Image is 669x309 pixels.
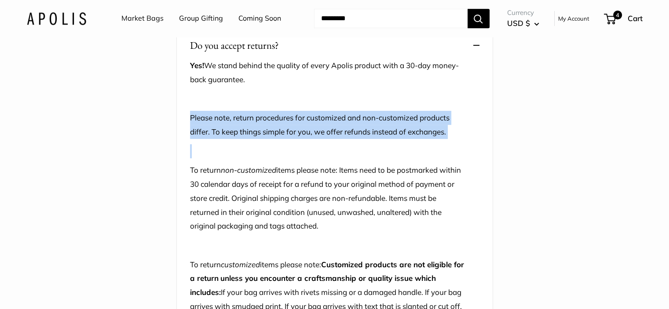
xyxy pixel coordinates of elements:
button: Search [468,9,490,28]
a: My Account [558,13,589,24]
button: USD $ [507,16,539,30]
strong: Yes! [190,61,204,70]
em: non-customized [221,165,276,174]
a: Group Gifting [179,12,223,25]
a: Coming Soon [238,12,281,25]
input: Search... [314,9,468,28]
p: To return items please note: Items need to be postmarked within 30 calendar days of receipt for a... [190,163,466,233]
a: 4 Cart [605,11,643,25]
span: USD $ [507,18,530,28]
img: Apolis [27,12,86,25]
span: 4 [613,11,621,19]
span: Cart [628,14,643,23]
p: Please note, return procedures for customized and non-customized products differ. To keep things ... [190,111,466,139]
button: Do you accept returns? [190,37,479,54]
strong: Customized products are not eligible for a return [190,260,464,283]
a: Market Bags [121,12,164,25]
p: We stand behind the quality of every Apolis product with a 30-day money-back guarantee. [190,58,466,87]
strong: unless you encounter a craftsmanship or quality issue which includes: [190,273,436,297]
em: customized [221,260,260,269]
span: Currency [507,7,539,19]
